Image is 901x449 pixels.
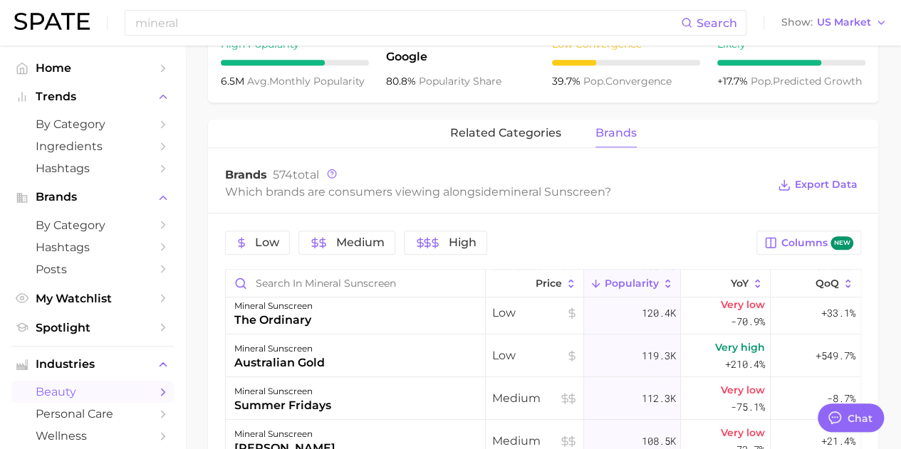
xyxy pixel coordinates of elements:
[273,168,293,181] span: 574
[234,426,335,443] div: mineral sunscreen
[36,321,150,334] span: Spotlight
[11,258,174,280] a: Posts
[36,191,150,204] span: Brands
[11,317,174,339] a: Spotlight
[226,377,860,420] button: mineral sunscreensummer fridaysMedium112.3kVery low-75.1%-8.7%
[731,398,765,416] span: -75.1%
[499,185,605,199] span: mineral sunscreen
[36,263,150,276] span: Posts
[641,305,675,322] span: 120.4k
[36,162,150,175] span: Hashtags
[36,429,150,443] span: wellness
[386,48,534,65] span: Google
[491,305,578,322] span: Low
[641,390,675,407] span: 112.3k
[234,340,325,357] div: mineral sunscreen
[491,347,578,364] span: Low
[11,287,174,310] a: My Watchlist
[11,135,174,157] a: Ingredients
[11,186,174,208] button: Brands
[36,385,150,398] span: beauty
[715,339,765,356] span: Very high
[721,381,765,398] span: Very low
[781,236,853,250] span: Columns
[36,61,150,75] span: Home
[226,292,860,334] button: mineral sunscreenthe ordinaryLow120.4kVery low-70.9%+33.1%
[234,312,313,329] div: the ordinary
[583,75,605,88] abbr: popularity index
[11,157,174,179] a: Hashtags
[11,354,174,375] button: Industries
[450,127,561,139] span: related categories
[336,237,385,248] span: Medium
[751,75,773,88] abbr: popularity index
[255,237,279,248] span: Low
[717,60,865,65] div: 7 / 10
[234,383,331,400] div: mineral sunscreen
[583,75,672,88] span: convergence
[605,278,659,289] span: Popularity
[36,241,150,254] span: Hashtags
[584,270,681,297] button: Popularity
[234,297,313,315] div: mineral sunscreen
[756,231,861,255] button: Columnsnew
[717,75,751,88] span: +17.7%
[11,425,174,447] a: wellness
[725,356,765,373] span: +210.4%
[247,75,365,88] span: monthly popularity
[721,296,765,313] span: Very low
[419,75,501,88] span: popularity share
[552,75,583,88] span: 39.7%
[771,270,860,297] button: QoQ
[781,19,813,26] span: Show
[234,397,331,414] div: summer fridays
[731,278,749,289] span: YoY
[221,60,369,65] div: 7 / 10
[536,278,562,289] span: Price
[11,113,174,135] a: by Category
[595,127,637,139] span: brands
[36,218,150,232] span: by Category
[731,313,765,330] span: -70.9%
[827,390,855,407] span: -8.7%
[817,19,871,26] span: US Market
[795,179,858,191] span: Export Data
[11,236,174,258] a: Hashtags
[234,354,325,371] div: australian gold
[36,407,150,421] span: personal care
[225,168,267,181] span: Brands
[36,117,150,131] span: by Category
[273,168,319,181] span: total
[778,14,890,32] button: ShowUS Market
[14,13,90,30] img: SPATE
[830,236,853,250] span: new
[491,390,578,407] span: Medium
[11,86,174,107] button: Trends
[751,75,862,88] span: predicted growth
[226,270,485,297] input: Search in mineral sunscreen
[552,60,700,65] div: 3 / 10
[816,347,855,364] span: +549.7%
[816,278,839,289] span: QoQ
[721,424,765,441] span: Very low
[36,90,150,103] span: Trends
[11,214,174,236] a: by Category
[134,11,681,35] input: Search here for a brand, industry, or ingredient
[11,57,174,79] a: Home
[36,358,150,371] span: Industries
[697,16,737,30] span: Search
[681,270,771,297] button: YoY
[486,270,584,297] button: Price
[386,75,419,88] span: 80.8%
[449,237,476,248] span: High
[36,139,150,153] span: Ingredients
[11,381,174,403] a: beauty
[36,292,150,305] span: My Watchlist
[641,347,675,364] span: 119.3k
[247,75,269,88] abbr: average
[11,403,174,425] a: personal care
[774,175,861,195] button: Export Data
[221,75,247,88] span: 6.5m
[821,305,855,322] span: +33.1%
[225,182,767,201] div: Which brands are consumers viewing alongside ?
